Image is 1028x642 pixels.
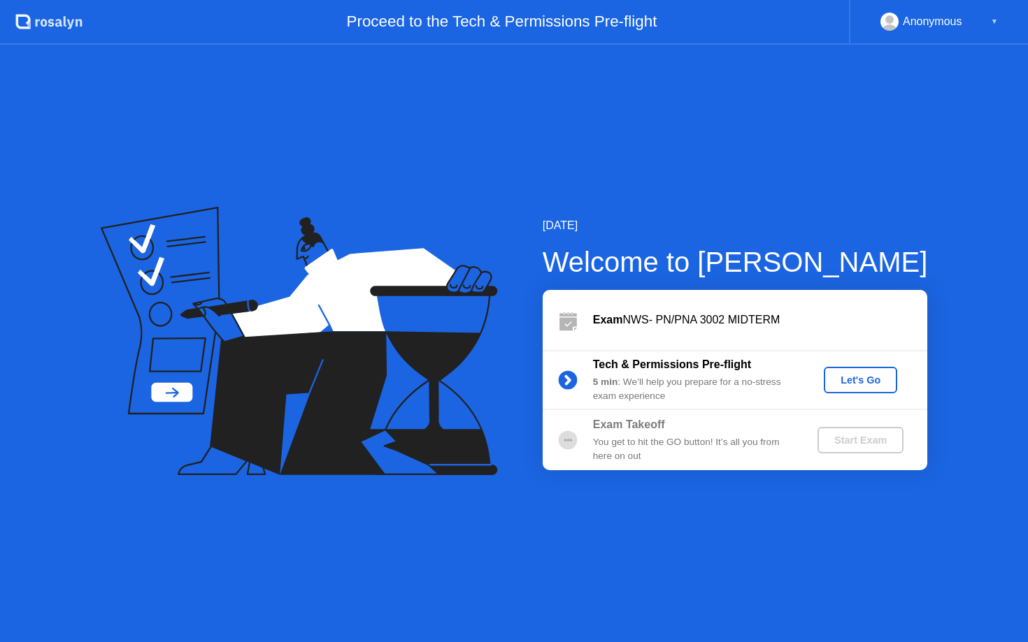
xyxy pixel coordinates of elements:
[593,377,618,387] b: 5 min
[593,312,927,328] div: NWS- PN/PNA 3002 MIDTERM
[543,217,928,234] div: [DATE]
[593,358,751,370] b: Tech & Permissions Pre-flight
[593,435,794,464] div: You get to hit the GO button! It’s all you from here on out
[593,418,665,430] b: Exam Takeoff
[824,367,897,393] button: Let's Go
[823,435,898,446] div: Start Exam
[903,13,962,31] div: Anonymous
[818,427,904,453] button: Start Exam
[593,314,623,326] b: Exam
[593,375,794,404] div: : We’ll help you prepare for a no-stress exam experience
[991,13,998,31] div: ▼
[829,374,892,386] div: Let's Go
[543,241,928,283] div: Welcome to [PERSON_NAME]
